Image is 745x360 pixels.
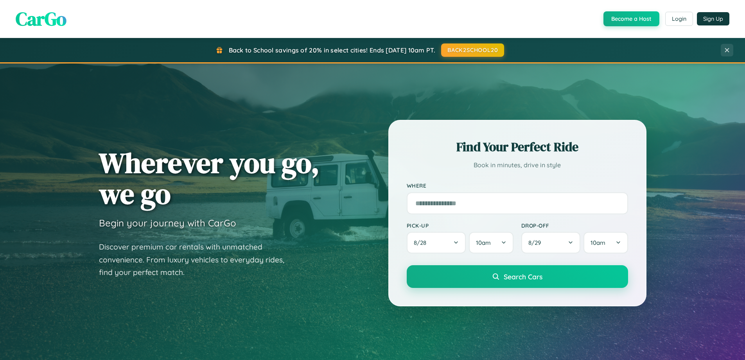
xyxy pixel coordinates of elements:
p: Discover premium car rentals with unmatched convenience. From luxury vehicles to everyday rides, ... [99,241,294,279]
label: Drop-off [521,222,628,229]
h3: Begin your journey with CarGo [99,217,236,229]
button: 10am [469,232,513,253]
p: Book in minutes, drive in style [407,159,628,171]
button: 8/28 [407,232,466,253]
span: 8 / 28 [414,239,430,246]
span: CarGo [16,6,66,32]
span: 10am [476,239,491,246]
label: Where [407,183,628,189]
label: Pick-up [407,222,513,229]
button: 8/29 [521,232,581,253]
h1: Wherever you go, we go [99,147,320,209]
span: Back to School savings of 20% in select cities! Ends [DATE] 10am PT. [229,46,435,54]
button: Become a Host [603,11,659,26]
button: Search Cars [407,265,628,288]
button: Login [665,12,693,26]
button: Sign Up [697,12,729,25]
span: 10am [591,239,605,246]
span: Search Cars [504,272,542,281]
span: 8 / 29 [528,239,545,246]
h2: Find Your Perfect Ride [407,138,628,156]
button: BACK2SCHOOL20 [441,43,504,57]
button: 10am [583,232,628,253]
